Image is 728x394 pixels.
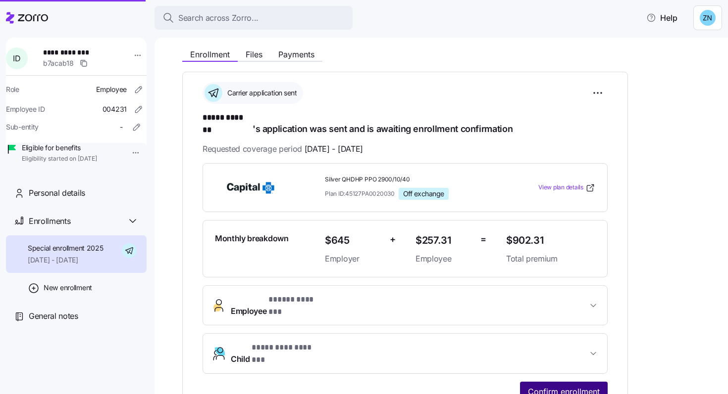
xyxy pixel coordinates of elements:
[22,143,97,153] span: Eligible for benefits
[325,253,382,265] span: Employer
[178,12,259,24] span: Search across Zorro...
[325,189,395,198] span: Plan ID: 45127PA0020030
[246,50,262,58] span: Files
[6,122,39,132] span: Sub-entity
[190,50,230,58] span: Enrollment
[305,143,363,155] span: [DATE] - [DATE]
[29,215,70,227] span: Enrollments
[6,104,45,114] span: Employee ID
[6,85,19,94] span: Role
[538,183,583,192] span: View plan details
[231,342,324,365] span: Child
[538,183,595,193] a: View plan details
[29,310,78,322] span: General notes
[96,85,127,94] span: Employee
[29,187,85,199] span: Personal details
[215,232,289,245] span: Monthly breakdown
[278,50,314,58] span: Payments
[416,232,472,249] span: $257.31
[700,10,716,26] img: 5c518db9dac3a343d5b258230af867d6
[155,6,353,30] button: Search across Zorro...
[480,232,486,247] span: =
[506,253,595,265] span: Total premium
[203,112,608,135] h1: 's application was sent and is awaiting enrollment confirmation
[28,243,104,253] span: Special enrollment 2025
[103,104,127,114] span: 004231
[231,294,323,317] span: Employee
[416,253,472,265] span: Employee
[13,54,20,62] span: I D
[390,232,396,247] span: +
[22,155,97,163] span: Eligibility started on [DATE]
[325,232,382,249] span: $645
[44,283,92,293] span: New enrollment
[43,58,74,68] span: b7acab18
[646,12,677,24] span: Help
[120,122,123,132] span: -
[403,189,444,198] span: Off exchange
[325,175,498,184] span: Silver QHDHP PPO 2900/10/40
[203,143,363,155] span: Requested coverage period
[638,8,685,28] button: Help
[506,232,595,249] span: $902.31
[224,88,297,98] span: Carrier application sent
[215,176,286,199] img: Capital BlueCross
[28,255,104,265] span: [DATE] - [DATE]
